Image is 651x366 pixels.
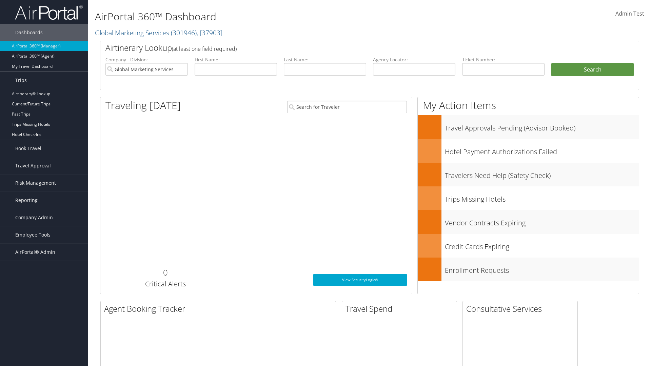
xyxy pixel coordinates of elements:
[15,24,43,41] span: Dashboards
[418,139,639,163] a: Hotel Payment Authorizations Failed
[418,210,639,234] a: Vendor Contracts Expiring
[15,140,41,157] span: Book Travel
[15,4,83,20] img: airportal-logo.png
[15,72,27,89] span: Trips
[95,9,461,24] h1: AirPortal 360™ Dashboard
[418,98,639,113] h1: My Action Items
[462,56,545,63] label: Ticket Number:
[373,56,455,63] label: Agency Locator:
[15,226,51,243] span: Employee Tools
[95,28,222,37] a: Global Marketing Services
[15,192,38,209] span: Reporting
[105,267,225,278] h2: 0
[105,56,188,63] label: Company - Division:
[418,258,639,281] a: Enrollment Requests
[105,42,589,54] h2: Airtinerary Lookup
[615,10,644,17] span: Admin Test
[418,163,639,186] a: Travelers Need Help (Safety Check)
[445,215,639,228] h3: Vendor Contracts Expiring
[171,28,197,37] span: ( 301946 )
[445,167,639,180] h3: Travelers Need Help (Safety Check)
[105,279,225,289] h3: Critical Alerts
[551,63,634,77] button: Search
[445,191,639,204] h3: Trips Missing Hotels
[195,56,277,63] label: First Name:
[346,303,457,314] h2: Travel Spend
[418,234,639,258] a: Credit Cards Expiring
[313,274,407,286] a: View SecurityLogic®
[104,303,336,314] h2: Agent Booking Tracker
[418,186,639,210] a: Trips Missing Hotels
[105,98,181,113] h1: Traveling [DATE]
[418,115,639,139] a: Travel Approvals Pending (Advisor Booked)
[172,45,237,53] span: (at least one field required)
[445,239,639,251] h3: Credit Cards Expiring
[284,56,366,63] label: Last Name:
[445,262,639,275] h3: Enrollment Requests
[15,175,56,191] span: Risk Management
[466,303,577,314] h2: Consultative Services
[15,209,53,226] span: Company Admin
[445,144,639,157] h3: Hotel Payment Authorizations Failed
[445,120,639,133] h3: Travel Approvals Pending (Advisor Booked)
[287,101,407,113] input: Search for Traveler
[197,28,222,37] span: , [ 37903 ]
[15,244,55,261] span: AirPortal® Admin
[15,157,51,174] span: Travel Approval
[615,3,644,24] a: Admin Test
